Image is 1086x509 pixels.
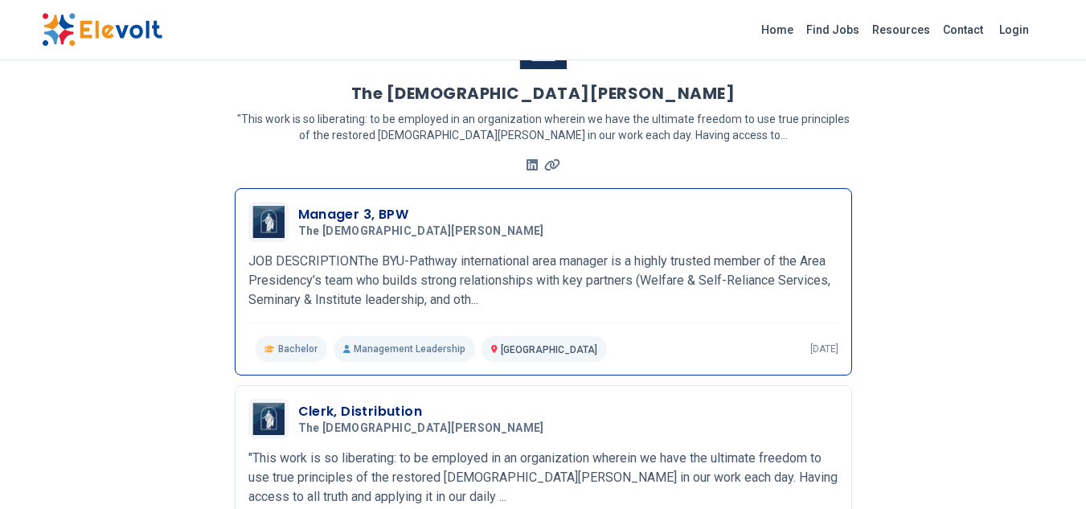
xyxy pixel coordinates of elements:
[866,17,936,43] a: Resources
[235,111,852,143] p: "This work is so liberating: to be employed in an organization wherein we have the ultimate freed...
[990,14,1039,46] a: Login
[298,205,551,224] h3: Manager 3, BPW
[298,421,544,436] span: The [DEMOGRAPHIC_DATA][PERSON_NAME]
[252,206,285,239] img: The Church of Jesus Christ of Latter-day Saints
[42,13,162,47] img: Elevolt
[334,336,475,362] p: Management Leadership
[755,17,800,43] a: Home
[501,344,597,355] span: [GEOGRAPHIC_DATA]
[252,403,285,436] img: The Church of Jesus Christ of Latter-day Saints
[298,402,551,421] h3: Clerk, Distribution
[810,343,838,355] p: [DATE]
[248,202,838,362] a: The Church of Jesus Christ of Latter-day SaintsManager 3, BPWThe [DEMOGRAPHIC_DATA][PERSON_NAME]J...
[248,449,838,507] p: "This work is so liberating: to be employed in an organization wherein we have the ultimate freed...
[1006,432,1086,509] iframe: Chat Widget
[936,17,990,43] a: Contact
[248,252,838,310] p: JOB DESCRIPTIONThe BYU-Pathway international area manager is a highly trusted member of the Area ...
[278,343,318,355] span: Bachelor
[800,17,866,43] a: Find Jobs
[351,82,736,105] h1: The [DEMOGRAPHIC_DATA][PERSON_NAME]
[298,224,544,239] span: The [DEMOGRAPHIC_DATA][PERSON_NAME]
